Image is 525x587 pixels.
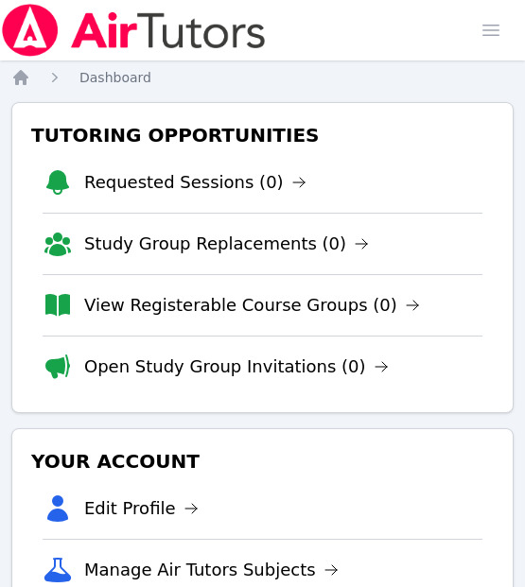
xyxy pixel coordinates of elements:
[84,495,199,522] a: Edit Profile
[84,292,420,319] a: View Registerable Course Groups (0)
[84,557,339,583] a: Manage Air Tutors Subjects
[11,68,514,87] nav: Breadcrumb
[84,231,369,257] a: Study Group Replacements (0)
[79,70,151,85] span: Dashboard
[84,354,389,380] a: Open Study Group Invitations (0)
[79,68,151,87] a: Dashboard
[27,444,498,478] h3: Your Account
[27,118,498,152] h3: Tutoring Opportunities
[84,169,306,196] a: Requested Sessions (0)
